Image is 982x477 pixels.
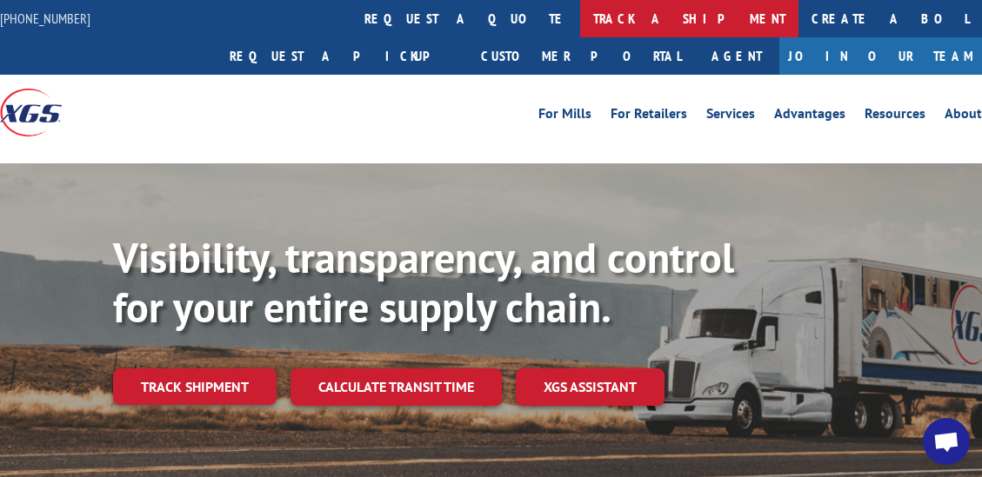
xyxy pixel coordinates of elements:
a: Customer Portal [468,37,694,75]
a: XGS ASSISTANT [516,368,665,406]
a: Calculate transit time [291,368,502,406]
a: About [945,107,982,126]
div: Open chat [923,418,970,465]
b: Visibility, transparency, and control for your entire supply chain. [113,230,734,335]
a: Resources [865,107,925,126]
a: Join Our Team [779,37,982,75]
a: Track shipment [113,368,277,405]
a: For Mills [538,107,591,126]
a: Advantages [774,107,845,126]
a: Agent [694,37,779,75]
a: For Retailers [611,107,687,126]
a: Request a pickup [217,37,468,75]
a: Services [706,107,755,126]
